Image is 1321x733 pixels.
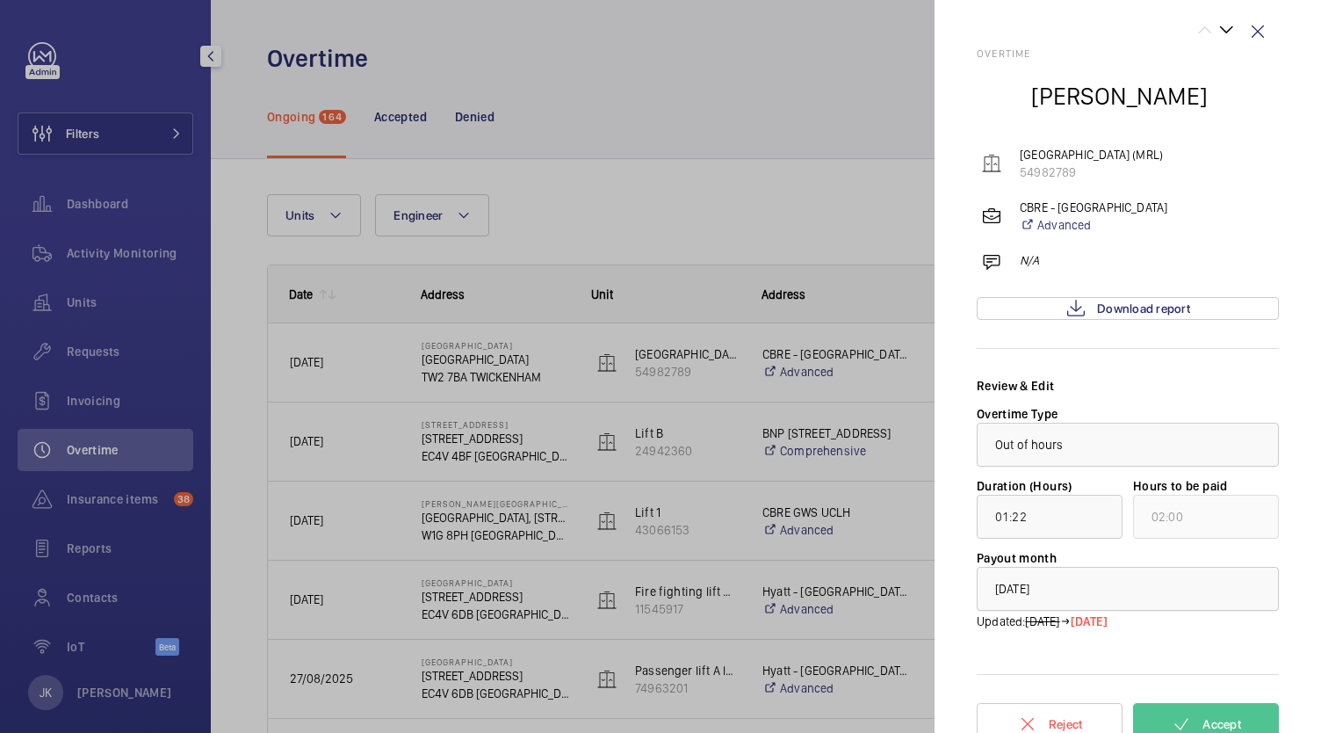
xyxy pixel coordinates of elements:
[1020,251,1040,269] p: N/A
[1097,301,1190,316] span: Download report
[1020,163,1163,181] p: 54982789
[977,613,1025,630] span: Updated:
[977,407,1058,421] label: Overtime Type
[977,495,1122,539] input: function l(){if(O(o),o.value===Rt)throw new qe(-950,!1);return o.value}
[1020,199,1167,216] p: CBRE - [GEOGRAPHIC_DATA]
[977,377,1279,395] div: Review & Edit
[1071,613,1108,630] span: [DATE]
[1202,717,1241,731] span: Accept
[995,582,1029,596] span: [DATE]
[1031,80,1208,112] h2: [PERSON_NAME]
[1025,613,1059,630] del: [DATE]
[977,551,1057,565] label: Payout month
[977,47,1279,60] h2: Overtime
[1133,479,1228,493] label: Hours to be paid
[1020,146,1163,163] p: [GEOGRAPHIC_DATA] (MRL)
[1133,495,1279,539] input: undefined
[981,153,1002,174] img: elevator.svg
[977,479,1072,493] label: Duration (Hours)
[1020,216,1167,234] a: Advanced
[995,438,1064,452] span: Out of hours
[1049,717,1083,731] span: Reject
[977,297,1279,320] a: Download report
